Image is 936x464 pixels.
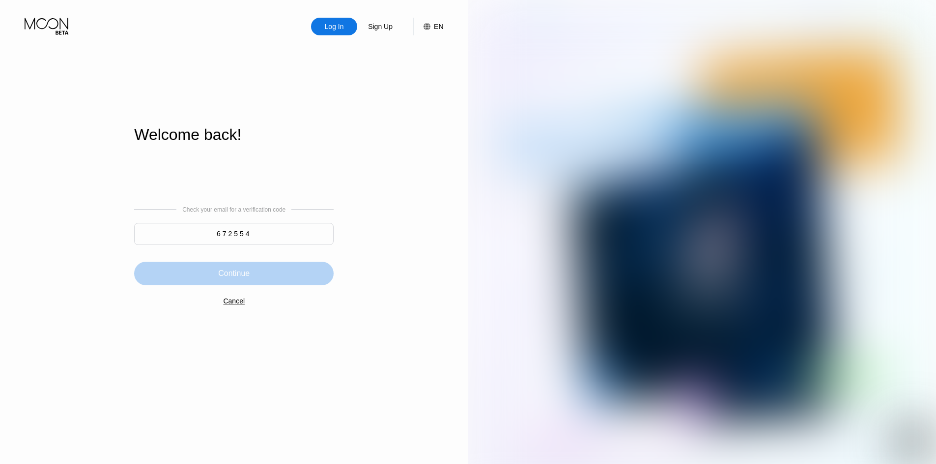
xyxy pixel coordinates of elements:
[134,223,334,245] input: 000000
[367,22,394,31] div: Sign Up
[324,22,345,31] div: Log In
[223,297,245,305] div: Cancel
[182,206,285,213] div: Check your email for a verification code
[311,18,357,35] div: Log In
[897,425,928,456] iframe: Button to launch messaging window
[413,18,443,35] div: EN
[434,23,443,30] div: EN
[218,269,250,278] div: Continue
[134,126,334,144] div: Welcome back!
[134,262,334,285] div: Continue
[357,18,403,35] div: Sign Up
